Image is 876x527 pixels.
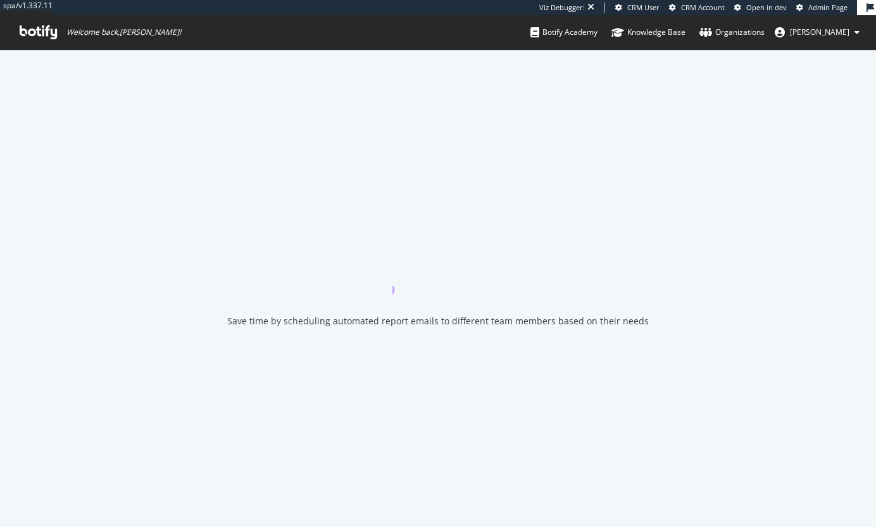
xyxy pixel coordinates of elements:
a: Admin Page [796,3,848,13]
span: CRM User [627,3,660,12]
span: Lilian Sparer [790,27,849,37]
div: Viz Debugger: [539,3,585,13]
span: Admin Page [808,3,848,12]
span: Welcome back, [PERSON_NAME] ! [66,27,181,37]
div: Organizations [699,26,765,39]
a: CRM User [615,3,660,13]
div: animation [392,249,484,295]
a: Knowledge Base [611,15,685,49]
a: CRM Account [669,3,725,13]
a: Botify Academy [530,15,598,49]
div: Knowledge Base [611,26,685,39]
span: CRM Account [681,3,725,12]
div: Botify Academy [530,26,598,39]
a: Organizations [699,15,765,49]
div: Save time by scheduling automated report emails to different team members based on their needs [227,315,649,327]
a: Open in dev [734,3,787,13]
span: Open in dev [746,3,787,12]
button: [PERSON_NAME] [765,22,870,42]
